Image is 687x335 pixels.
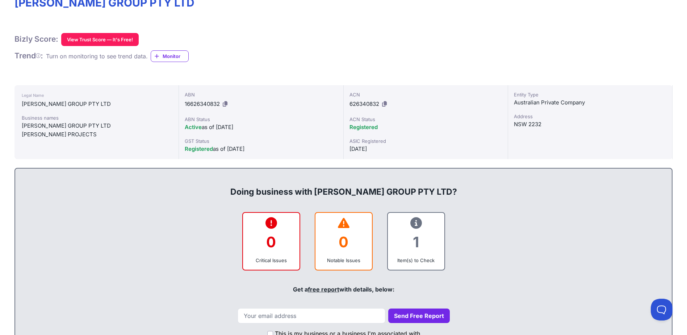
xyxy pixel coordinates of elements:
div: ASIC Registered [349,137,502,145]
div: Item(s) to Check [394,257,439,264]
div: ACN Status [349,116,502,123]
div: as of [DATE] [185,123,337,132]
div: [PERSON_NAME] PROJECTS [22,130,171,139]
div: Business names [22,114,171,121]
span: Monitor [163,53,188,60]
div: GST Status [185,137,337,145]
div: Turn on monitoring to see trend data. [46,52,148,61]
div: [PERSON_NAME] GROUP PTY LTD [22,121,171,130]
h1: Trend : [14,51,43,61]
a: free report [308,286,339,293]
span: 16626340832 [185,100,220,107]
div: Critical Issues [249,257,294,264]
div: ABN Status [185,116,337,123]
span: Registered [185,145,213,152]
h1: Bizly Score: [14,34,58,44]
span: 626340832 [349,100,379,107]
div: 0 [321,227,366,257]
div: [DATE] [349,145,502,153]
button: View Trust Score — It's Free! [61,33,139,46]
div: as of [DATE] [185,145,337,153]
div: 0 [249,227,294,257]
div: ABN [185,91,337,98]
iframe: Toggle Customer Support [651,299,673,320]
div: Address [514,113,666,120]
button: Send Free Report [388,309,450,323]
div: [PERSON_NAME] GROUP PTY LTD [22,100,171,108]
span: Get a with details, below: [293,286,394,293]
span: Active [185,124,202,131]
div: Entity Type [514,91,666,98]
div: Notable Issues [321,257,366,264]
div: Legal Name [22,91,171,100]
div: Australian Private Company [514,98,666,107]
a: Monitor [151,50,189,62]
input: Your email address [238,308,385,323]
div: Doing business with [PERSON_NAME] GROUP PTY LTD? [22,174,665,198]
div: ACN [349,91,502,98]
div: 1 [394,227,439,257]
div: NSW 2232 [514,120,666,129]
span: Registered [349,124,378,131]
